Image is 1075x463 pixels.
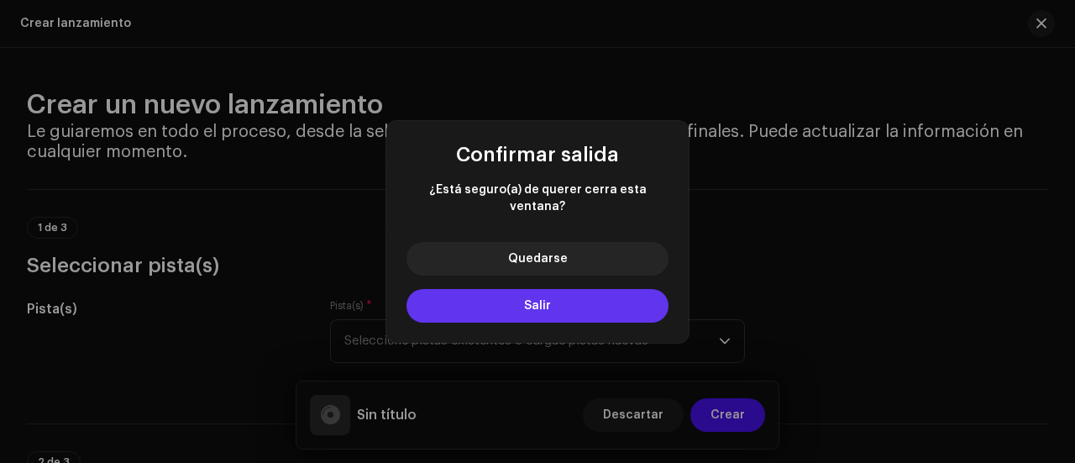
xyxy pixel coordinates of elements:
span: Quedarse [508,253,568,265]
span: Confirmar salida [456,145,619,165]
span: Salir [524,300,551,312]
button: Salir [406,289,669,323]
span: ¿Está seguro(a) de querer cerra esta ventana? [406,182,669,215]
button: Quedarse [406,242,669,276]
